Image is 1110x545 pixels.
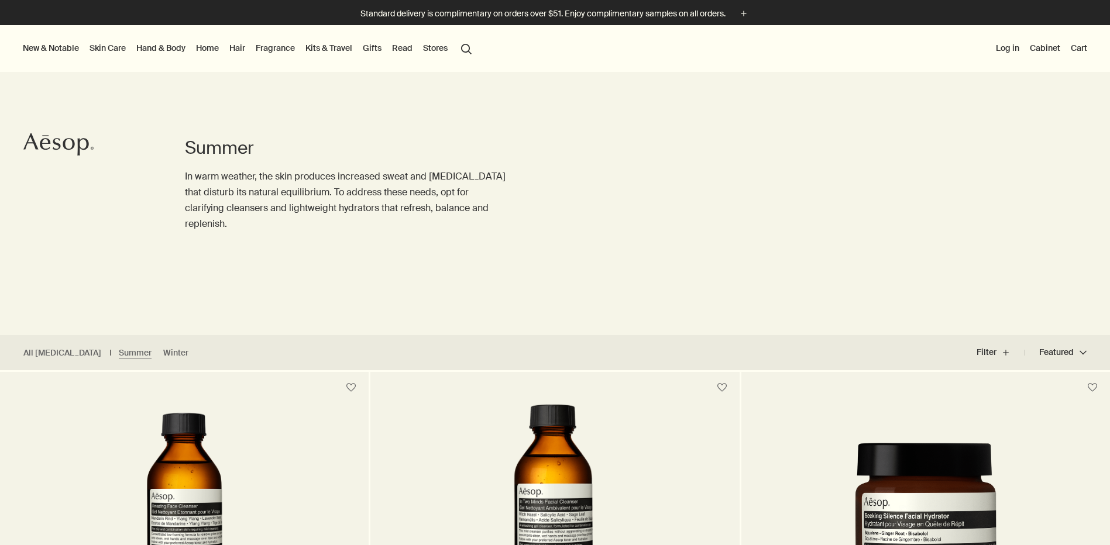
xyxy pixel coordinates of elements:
button: Featured [1025,339,1087,367]
button: Save to cabinet [341,377,362,398]
a: Winter [163,347,188,358]
a: Hair [227,40,248,56]
nav: primary [20,25,477,72]
button: Standard delivery is complimentary on orders over $51. Enjoy complimentary samples on all orders. [360,7,750,20]
a: Read [390,40,415,56]
a: Home [194,40,221,56]
p: In warm weather, the skin produces increased sweat and [MEDICAL_DATA] that disturb its natural eq... [185,168,508,232]
a: Summer [119,347,152,358]
h1: Summer [185,136,508,160]
button: Open search [456,37,477,59]
a: All [MEDICAL_DATA] [23,347,101,358]
a: Hand & Body [134,40,188,56]
button: Log in [994,40,1022,56]
button: Cart [1068,40,1090,56]
a: Fragrance [253,40,297,56]
button: Save to cabinet [712,377,733,398]
button: Stores [421,40,450,56]
a: Skin Care [87,40,128,56]
button: Save to cabinet [1082,377,1103,398]
button: New & Notable [20,40,81,56]
a: Kits & Travel [303,40,355,56]
a: Aesop [20,130,97,162]
button: Filter [977,339,1025,367]
svg: Aesop [23,133,94,156]
p: Standard delivery is complimentary on orders over $51. Enjoy complimentary samples on all orders. [360,8,726,20]
nav: supplementary [994,25,1090,72]
a: Cabinet [1027,40,1063,56]
a: Gifts [360,40,384,56]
